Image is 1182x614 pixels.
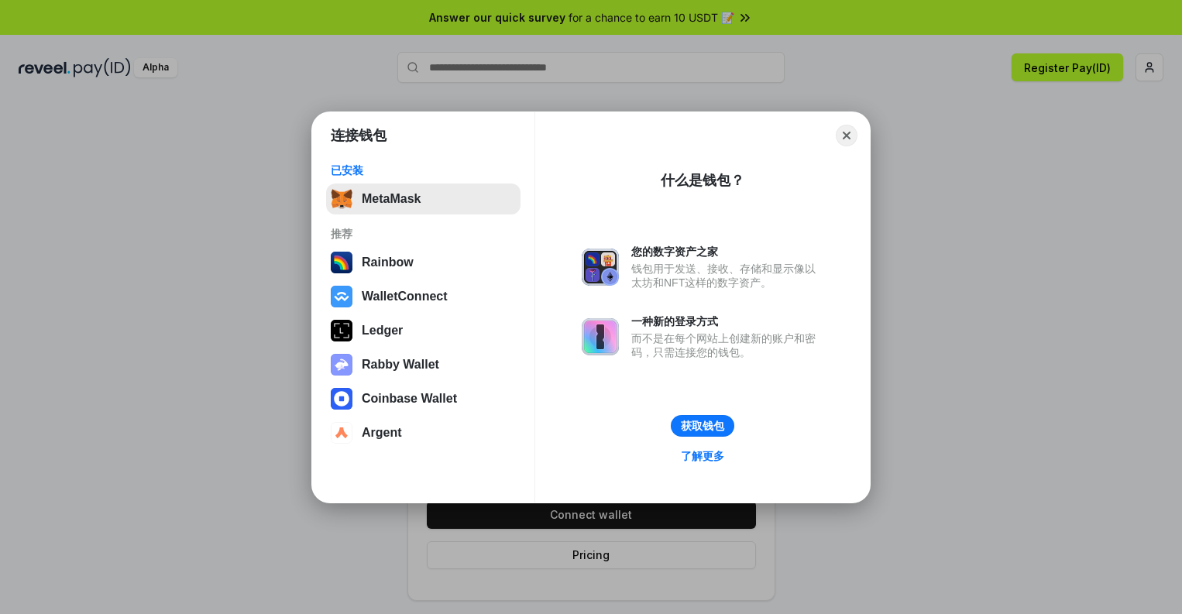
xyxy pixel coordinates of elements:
div: 了解更多 [681,449,724,463]
div: 什么是钱包？ [661,171,744,190]
button: MetaMask [326,184,521,214]
img: svg+xml,%3Csvg%20width%3D%2228%22%20height%3D%2228%22%20viewBox%3D%220%200%2028%2028%22%20fill%3D... [331,422,352,444]
img: svg+xml,%3Csvg%20xmlns%3D%22http%3A%2F%2Fwww.w3.org%2F2000%2Fsvg%22%20fill%3D%22none%22%20viewBox... [331,354,352,376]
img: svg+xml,%3Csvg%20fill%3D%22none%22%20height%3D%2233%22%20viewBox%3D%220%200%2035%2033%22%20width%... [331,188,352,210]
img: svg+xml,%3Csvg%20xmlns%3D%22http%3A%2F%2Fwww.w3.org%2F2000%2Fsvg%22%20fill%3D%22none%22%20viewBox... [582,249,619,286]
img: svg+xml,%3Csvg%20xmlns%3D%22http%3A%2F%2Fwww.w3.org%2F2000%2Fsvg%22%20fill%3D%22none%22%20viewBox... [582,318,619,355]
div: 获取钱包 [681,419,724,433]
div: 而不是在每个网站上创建新的账户和密码，只需连接您的钱包。 [631,331,823,359]
img: svg+xml,%3Csvg%20width%3D%2228%22%20height%3D%2228%22%20viewBox%3D%220%200%2028%2028%22%20fill%3D... [331,388,352,410]
h1: 连接钱包 [331,126,387,145]
div: 您的数字资产之家 [631,245,823,259]
button: Argent [326,417,521,448]
div: WalletConnect [362,290,448,304]
img: svg+xml,%3Csvg%20xmlns%3D%22http%3A%2F%2Fwww.w3.org%2F2000%2Fsvg%22%20width%3D%2228%22%20height%3... [331,320,352,341]
button: WalletConnect [326,281,521,312]
img: svg+xml,%3Csvg%20width%3D%2228%22%20height%3D%2228%22%20viewBox%3D%220%200%2028%2028%22%20fill%3D... [331,286,352,307]
button: Rabby Wallet [326,349,521,380]
button: Ledger [326,315,521,346]
div: MetaMask [362,192,421,206]
button: Rainbow [326,247,521,278]
a: 了解更多 [672,446,734,466]
div: 已安装 [331,163,516,177]
div: Argent [362,426,402,440]
img: svg+xml,%3Csvg%20width%3D%22120%22%20height%3D%22120%22%20viewBox%3D%220%200%20120%20120%22%20fil... [331,252,352,273]
div: 推荐 [331,227,516,241]
div: Ledger [362,324,403,338]
div: 一种新的登录方式 [631,314,823,328]
button: Coinbase Wallet [326,383,521,414]
div: 钱包用于发送、接收、存储和显示像以太坊和NFT这样的数字资产。 [631,262,823,290]
div: Rabby Wallet [362,358,439,372]
button: 获取钱包 [671,415,734,437]
div: Coinbase Wallet [362,392,457,406]
button: Close [836,125,857,146]
div: Rainbow [362,256,414,269]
